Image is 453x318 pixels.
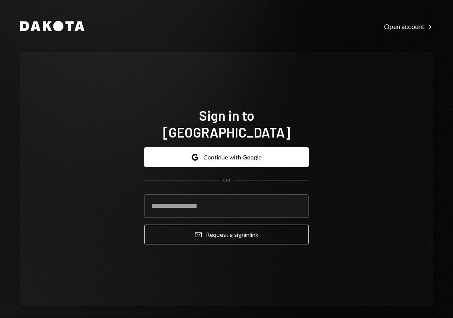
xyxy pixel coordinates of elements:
div: Open account [384,22,433,31]
a: Open account [384,21,433,31]
button: Request a signinlink [144,225,309,244]
button: Continue with Google [144,147,309,167]
div: OR [223,177,230,184]
h1: Sign in to [GEOGRAPHIC_DATA] [144,107,309,140]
